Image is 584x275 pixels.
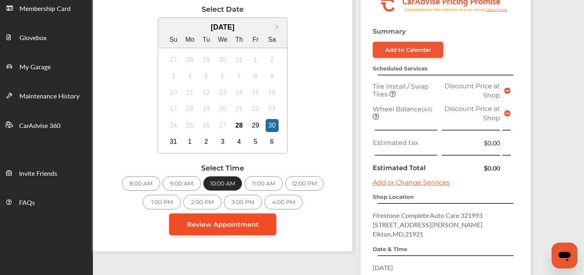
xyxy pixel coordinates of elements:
iframe: Button to launch messaging window [552,243,578,269]
div: We [216,33,229,46]
div: Not available Tuesday, July 29th, 2025 [200,53,213,66]
div: Choose Thursday, September 4th, 2025 [233,135,246,148]
div: Not available Friday, August 15th, 2025 [249,86,262,99]
div: Not available Tuesday, August 12th, 2025 [200,86,213,99]
div: Not available Tuesday, August 26th, 2025 [200,119,213,132]
div: Not available Wednesday, August 20th, 2025 [216,102,229,115]
span: FAQs [19,198,35,208]
td: Estimated Total [371,161,440,175]
strong: Shop Location [373,194,414,200]
span: [STREET_ADDRESS][PERSON_NAME] [373,220,483,229]
div: Select Date [101,5,344,13]
a: Maintenance History [0,81,92,110]
div: Su [167,33,180,46]
div: 8:00 AM [122,176,160,191]
a: Add or Change Services [373,179,450,186]
div: Not available Saturday, August 9th, 2025 [266,70,279,83]
div: Choose Wednesday, September 3rd, 2025 [216,135,229,148]
td: $0.00 [440,136,502,149]
span: CarAdvise 360 [19,121,60,131]
div: Not available Monday, August 18th, 2025 [183,102,196,115]
div: Not available Sunday, August 17th, 2025 [167,102,180,115]
div: Not available Monday, August 25th, 2025 [183,119,196,132]
div: Not available Thursday, August 7th, 2025 [233,70,246,83]
div: Not available Thursday, August 21st, 2025 [233,102,246,115]
div: 1:00 PM [143,195,181,209]
div: Not available Sunday, August 10th, 2025 [167,86,180,99]
div: Not available Saturday, August 16th, 2025 [266,86,279,99]
div: Sa [266,33,279,46]
span: Glovebox [19,33,47,43]
div: Not available Thursday, August 14th, 2025 [233,86,246,99]
span: [DATE] [373,263,393,272]
div: Choose Thursday, August 28th, 2025 [233,119,246,132]
a: Add to Calendar [373,42,443,58]
div: Choose Monday, September 1st, 2025 [183,135,196,148]
strong: Date & Time [373,246,407,252]
div: 11:00 AM [245,176,283,191]
div: 4:00 PM [264,195,303,209]
span: Invite Friends [19,168,57,179]
div: Not available Monday, August 11th, 2025 [183,86,196,99]
div: Not available Wednesday, August 13th, 2025 [216,86,229,99]
div: Not available Wednesday, August 27th, 2025 [216,119,229,132]
div: 3:00 PM [224,195,262,209]
div: 10:00 AM [203,176,242,191]
div: Not available Thursday, July 31st, 2025 [233,53,246,66]
div: [DATE] [158,23,288,32]
div: Th [233,33,246,46]
div: Not available Saturday, August 2nd, 2025 [266,53,279,66]
div: Not available Sunday, July 27th, 2025 [167,53,180,66]
div: Not available Saturday, August 23rd, 2025 [266,102,279,115]
div: 2:00 PM [183,195,221,209]
div: Choose Saturday, September 6th, 2025 [266,135,279,148]
div: Not available Monday, August 4th, 2025 [183,70,196,83]
span: My Garage [19,62,51,72]
div: Tu [200,33,213,46]
div: Choose Saturday, August 30th, 2025 [266,119,279,132]
div: 9:00 AM [163,176,201,191]
div: Choose Friday, August 29th, 2025 [249,119,262,132]
strong: Summary [373,28,406,35]
div: Choose Tuesday, September 2nd, 2025 [200,135,213,148]
div: Not available Tuesday, August 5th, 2025 [200,70,213,83]
span: Tire Install / Swap Tires [373,83,429,98]
td: Estimated tax [371,136,440,149]
a: Review Appointment [169,213,276,235]
span: Elkton , MD , 21921 [373,229,423,239]
div: Choose Sunday, August 31st, 2025 [167,135,180,148]
div: Select Time [101,164,344,172]
div: Not available Wednesday, August 6th, 2025 [216,70,229,83]
a: My Garage [0,51,92,81]
span: Wheel Balance [373,105,432,113]
div: Add to Calendar [385,47,431,53]
div: month 2025-08 [165,51,280,150]
div: Not available Friday, August 22nd, 2025 [249,102,262,115]
div: Not available Friday, August 8th, 2025 [249,70,262,83]
span: Discount Price at Shop [444,82,500,99]
div: Not available Sunday, August 3rd, 2025 [167,70,180,83]
div: 12:00 PM [285,176,324,191]
div: Fr [249,33,262,46]
span: Discount Price at Shop [444,105,500,122]
td: $0.00 [440,161,502,175]
div: Not available Tuesday, August 19th, 2025 [200,102,213,115]
tspan: Learn more [486,7,507,12]
div: Not available Sunday, August 24th, 2025 [167,119,180,132]
div: Choose Friday, September 5th, 2025 [249,135,262,148]
div: Not available Monday, July 28th, 2025 [183,53,196,66]
button: Next Month [276,24,281,30]
small: (All) [422,106,432,113]
span: Membership Card [19,4,71,14]
tspan: Guaranteed lower than retail price on every service. [405,7,486,12]
span: Firestone Complete Auto Care 321993 [373,211,483,220]
div: Mo [183,33,196,46]
div: Not available Wednesday, July 30th, 2025 [216,53,229,66]
span: Maintenance History [19,91,79,102]
div: Not available Friday, August 1st, 2025 [249,53,262,66]
a: Glovebox [0,22,92,51]
span: Review Appointment [187,221,259,228]
strong: Scheduled Services [373,65,427,72]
